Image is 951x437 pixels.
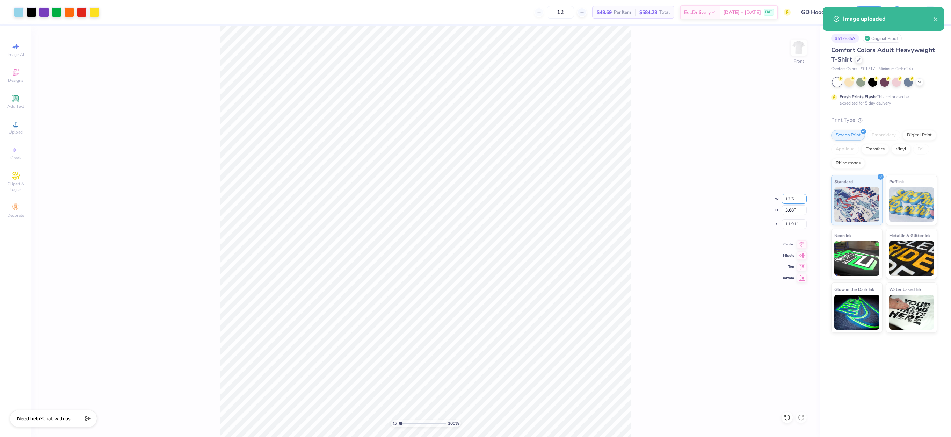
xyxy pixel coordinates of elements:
button: close [934,15,938,23]
span: Total [659,9,670,16]
img: Water based Ink [889,295,934,330]
span: Neon Ink [834,232,851,239]
span: Designs [8,78,23,83]
input: Untitled Design [796,5,847,19]
span: Bottom [782,275,794,280]
div: Embroidery [867,130,900,141]
img: Standard [834,187,879,222]
div: Front [794,58,804,64]
div: Rhinestones [831,158,865,169]
div: Original Proof [863,34,902,43]
img: Front [792,41,806,55]
span: Add Text [7,103,24,109]
div: Digital Print [902,130,936,141]
img: Glow in the Dark Ink [834,295,879,330]
span: Minimum Order: 24 + [879,66,914,72]
span: Comfort Colors Adult Heavyweight T-Shirt [831,46,935,64]
div: Print Type [831,116,937,124]
span: Standard [834,178,853,185]
img: Metallic & Glitter Ink [889,241,934,276]
div: Transfers [861,144,889,155]
span: [DATE] - [DATE] [723,9,761,16]
span: Center [782,242,794,247]
span: FREE [765,10,772,15]
span: Clipart & logos [3,181,28,192]
span: Puff Ink [889,178,904,185]
span: Image AI [8,52,24,57]
span: Metallic & Glitter Ink [889,232,930,239]
span: Glow in the Dark Ink [834,286,874,293]
img: Puff Ink [889,187,934,222]
div: Vinyl [891,144,911,155]
input: – – [547,6,574,19]
span: $48.69 [597,9,612,16]
span: 100 % [448,420,459,427]
span: Top [782,264,794,269]
span: Upload [9,129,23,135]
strong: Need help? [17,415,42,422]
span: Greek [10,155,21,161]
span: Decorate [7,213,24,218]
span: Est. Delivery [684,9,711,16]
div: Foil [913,144,929,155]
div: This color can be expedited for 5 day delivery. [840,94,925,106]
span: $584.28 [639,9,657,16]
span: Chat with us. [42,415,72,422]
div: Screen Print [831,130,865,141]
strong: Fresh Prints Flash: [840,94,877,100]
span: Middle [782,253,794,258]
span: Per Item [614,9,631,16]
span: Water based Ink [889,286,921,293]
span: Comfort Colors [831,66,857,72]
span: # C1717 [861,66,875,72]
div: Image uploaded [843,15,934,23]
img: Neon Ink [834,241,879,276]
div: Applique [831,144,859,155]
div: # 512835A [831,34,859,43]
